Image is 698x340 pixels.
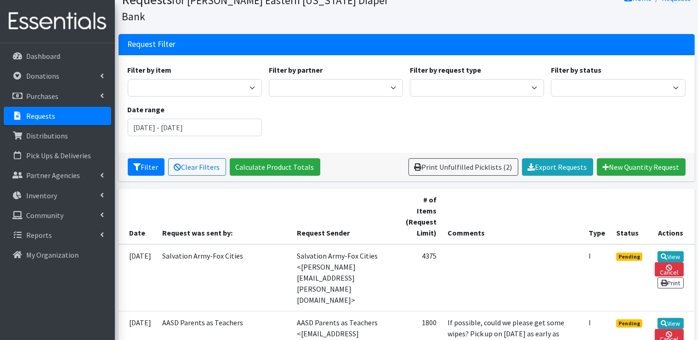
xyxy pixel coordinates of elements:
p: Donations [26,71,59,81]
a: Cancel [655,262,684,277]
th: Request was sent by: [157,189,291,244]
th: Date [119,189,157,244]
span: Pending [616,319,642,328]
p: Community [26,211,63,220]
p: Inventory [26,191,57,200]
label: Filter by partner [269,64,323,75]
a: Requests [4,107,111,125]
label: Filter by item [128,64,172,75]
td: [DATE] [119,244,157,311]
abbr: Individual [589,318,591,327]
th: # of Items (Request Limit) [397,189,442,244]
p: Dashboard [26,52,60,61]
a: View [658,251,684,262]
p: Purchases [26,92,58,101]
a: New Quantity Request [597,158,686,176]
a: View [658,318,684,329]
td: 4375 [397,244,442,311]
th: Request Sender [291,189,397,244]
p: My Organization [26,250,79,259]
span: Pending [616,253,642,261]
button: Filter [128,158,165,176]
label: Filter by request type [410,64,481,75]
a: Export Requests [522,158,593,176]
a: Print Unfulfilled Picklists (2) [409,158,518,176]
h3: Request Filter [128,40,176,49]
p: Distributions [26,131,68,140]
th: Actions [649,189,695,244]
a: Pick Ups & Deliveries [4,146,111,165]
label: Filter by status [551,64,602,75]
a: Distributions [4,127,111,145]
a: Inventory [4,186,111,205]
th: Comments [442,189,583,244]
a: Print [658,277,684,288]
input: January 1, 2011 - December 31, 2011 [128,119,262,136]
a: Purchases [4,87,111,105]
p: Reports [26,231,52,240]
p: Partner Agencies [26,171,80,180]
th: Type [583,189,611,244]
a: Community [4,206,111,225]
td: Salvation Army-Fox Cities [157,244,291,311]
a: Dashboard [4,47,111,65]
td: Salvation Army-Fox Cities <[PERSON_NAME][EMAIL_ADDRESS][PERSON_NAME][DOMAIN_NAME]> [291,244,397,311]
p: Requests [26,111,55,121]
a: My Organization [4,246,111,264]
p: Pick Ups & Deliveries [26,151,91,160]
label: Date range [128,104,165,115]
img: HumanEssentials [4,6,111,37]
a: Calculate Product Totals [230,158,320,176]
a: Donations [4,67,111,85]
abbr: Individual [589,251,591,260]
a: Reports [4,226,111,244]
a: Partner Agencies [4,166,111,184]
a: Clear Filters [168,158,226,176]
th: Status [611,189,649,244]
